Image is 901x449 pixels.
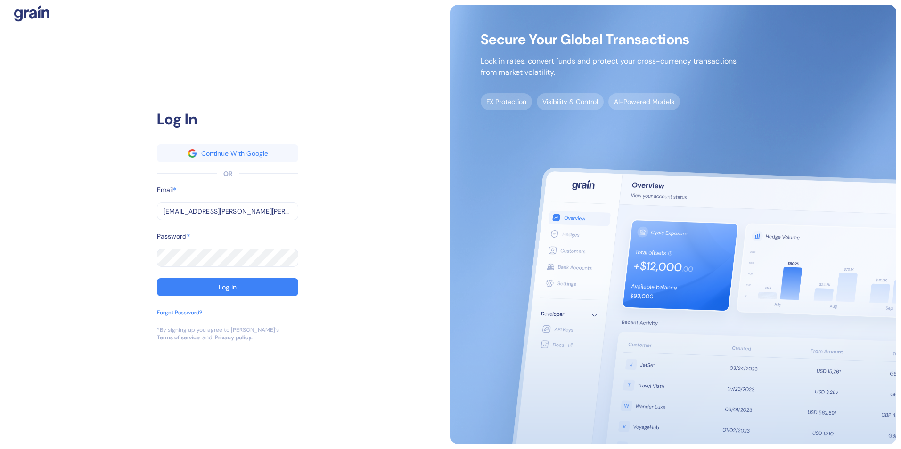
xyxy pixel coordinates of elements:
[157,334,200,341] a: Terms of service
[481,93,532,110] span: FX Protection
[157,326,279,334] div: *By signing up you agree to [PERSON_NAME]’s
[202,334,213,341] div: and
[157,202,298,220] input: example@email.com
[450,5,896,444] img: signup-main-image
[157,278,298,296] button: Log In
[481,35,737,44] span: Secure Your Global Transactions
[14,5,49,22] img: logo
[537,93,604,110] span: Visibility & Control
[481,56,737,78] p: Lock in rates, convert funds and protect your cross-currency transactions from market volatility.
[157,144,298,162] button: googleContinue With Google
[201,150,268,157] div: Continue With Google
[157,308,202,326] button: Forgot Password?
[157,108,298,130] div: Log In
[608,93,680,110] span: AI-Powered Models
[188,149,197,158] img: google
[157,308,202,317] div: Forgot Password?
[157,185,173,195] label: Email
[157,232,187,241] label: Password
[215,334,253,341] a: Privacy policy.
[219,284,237,290] div: Log In
[223,169,232,179] div: OR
